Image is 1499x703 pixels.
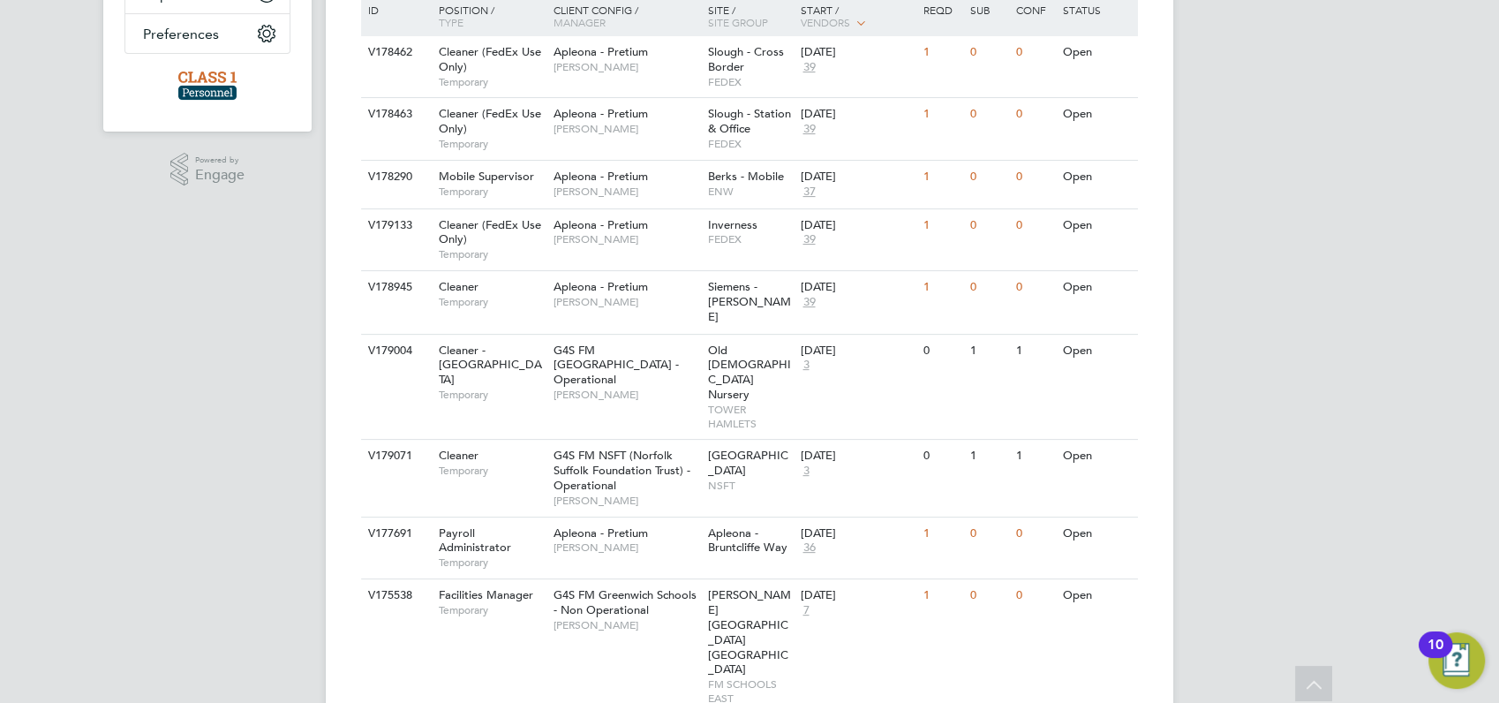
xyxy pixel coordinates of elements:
div: [DATE] [800,218,915,233]
div: 1 [919,579,965,612]
div: V178462 [364,36,426,69]
span: Temporary [439,295,545,309]
div: [DATE] [800,526,915,541]
span: Apleona - Pretium [554,169,648,184]
div: 1 [1012,440,1058,472]
span: FEDEX [708,137,792,151]
span: [PERSON_NAME] [554,232,699,246]
span: Apleona - Pretium [554,44,648,59]
div: Open [1058,335,1135,367]
div: Open [1058,440,1135,472]
div: [DATE] [800,107,915,122]
div: Open [1058,161,1135,193]
span: Engage [195,168,245,183]
div: 0 [1012,579,1058,612]
span: Slough - Cross Border [708,44,784,74]
span: [PERSON_NAME][GEOGRAPHIC_DATA] [GEOGRAPHIC_DATA] [708,587,791,677]
span: [PERSON_NAME] [554,60,699,74]
div: 0 [1012,98,1058,131]
span: Apleona - Pretium [554,106,648,121]
div: 1 [966,440,1012,472]
span: G4S FM Greenwich Schools - Non Operational [554,587,697,617]
span: Apleona - Bruntcliffe Way [708,525,787,556]
div: [DATE] [800,170,915,185]
span: 37 [800,185,817,200]
span: Apleona - Pretium [554,217,648,232]
span: Cleaner (FedEx Use Only) [439,44,541,74]
div: V179071 [364,440,426,472]
span: Temporary [439,556,545,570]
div: [DATE] [800,45,915,60]
span: [PERSON_NAME] [554,618,699,632]
span: G4S FM NSFT (Norfolk Suffolk Foundation Trust) - Operational [554,448,690,493]
span: Facilities Manager [439,587,533,602]
span: [PERSON_NAME] [554,295,699,309]
div: 0 [1012,271,1058,304]
div: V178945 [364,271,426,304]
span: [GEOGRAPHIC_DATA] [708,448,788,478]
img: class1personnel-logo-retina.png [178,72,237,100]
div: 10 [1427,645,1443,668]
div: [DATE] [800,280,915,295]
div: 1 [919,36,965,69]
span: Cleaner (FedEx Use Only) [439,217,541,247]
span: [PERSON_NAME] [554,185,699,199]
span: Temporary [439,603,545,617]
div: V175538 [364,579,426,612]
div: 0 [966,36,1012,69]
div: 1 [1012,335,1058,367]
span: Slough - Station & Office [708,106,791,136]
span: Inverness [708,217,757,232]
span: 7 [800,603,811,618]
div: 0 [919,440,965,472]
div: 1 [919,518,965,550]
div: 1 [919,271,965,304]
span: Cleaner [439,448,478,463]
div: Open [1058,98,1135,131]
div: 0 [966,161,1012,193]
div: 1 [919,161,965,193]
div: 1 [919,209,965,242]
span: Old [DEMOGRAPHIC_DATA] Nursery [708,343,791,403]
span: Cleaner [439,279,478,294]
div: Open [1058,36,1135,69]
div: 0 [1012,209,1058,242]
div: 0 [1012,36,1058,69]
span: Apleona - Pretium [554,525,648,540]
div: Open [1058,209,1135,242]
div: Open [1058,579,1135,612]
span: Siemens - [PERSON_NAME] [708,279,791,324]
div: 0 [1012,161,1058,193]
span: Temporary [439,388,545,402]
div: [DATE] [800,588,915,603]
div: V178463 [364,98,426,131]
span: 39 [800,122,817,137]
span: [PERSON_NAME] [554,122,699,136]
span: ENW [708,185,792,199]
a: Go to home page [124,72,290,100]
span: Mobile Supervisor [439,169,534,184]
span: Temporary [439,75,545,89]
span: TOWER HAMLETS [708,403,792,430]
span: Manager [554,15,606,29]
div: 0 [966,98,1012,131]
span: Temporary [439,247,545,261]
div: Open [1058,271,1135,304]
div: Open [1058,518,1135,550]
div: 1 [966,335,1012,367]
span: Payroll Administrator [439,525,511,556]
div: [DATE] [800,344,915,359]
span: 3 [800,464,811,479]
span: 39 [800,232,817,247]
button: Open Resource Center, 10 new notifications [1428,632,1485,689]
div: 0 [966,518,1012,550]
div: V179133 [364,209,426,242]
span: Site Group [708,15,768,29]
span: FEDEX [708,75,792,89]
div: 0 [919,335,965,367]
div: 0 [966,579,1012,612]
span: NSFT [708,479,792,493]
div: 0 [1012,518,1058,550]
a: Powered byEngage [170,153,245,186]
span: [PERSON_NAME] [554,494,699,508]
